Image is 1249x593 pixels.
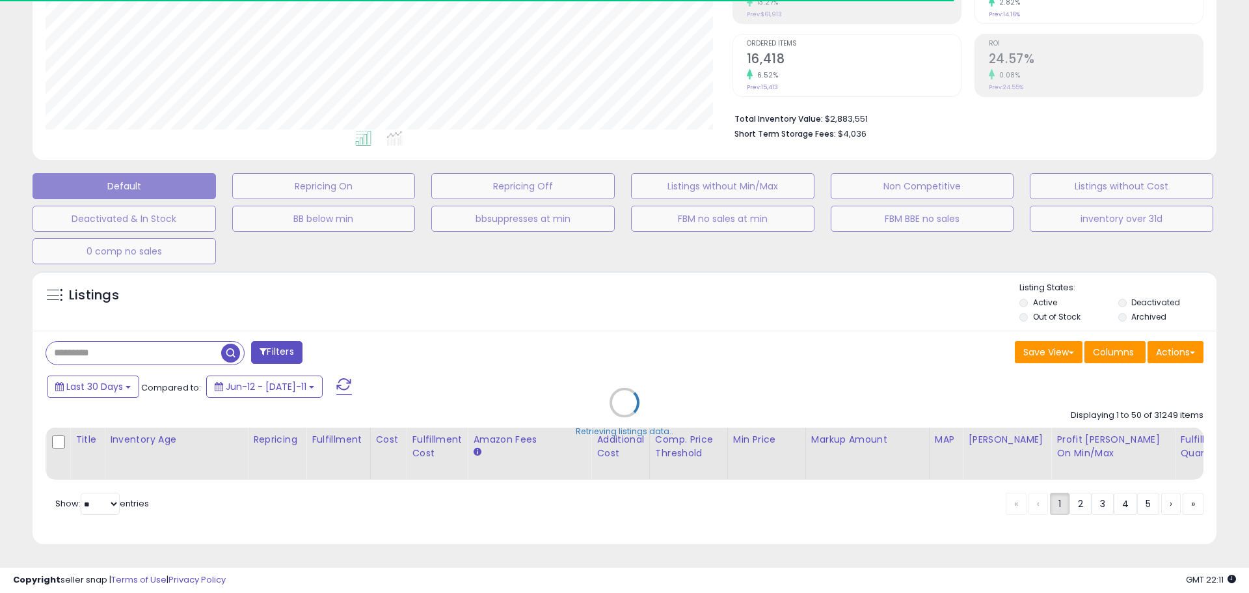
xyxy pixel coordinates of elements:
[33,173,216,199] button: Default
[13,574,226,586] div: seller snap | |
[168,573,226,586] a: Privacy Policy
[631,173,814,199] button: Listings without Min/Max
[232,173,416,199] button: Repricing On
[989,51,1203,69] h2: 24.57%
[753,70,779,80] small: 6.52%
[13,573,60,586] strong: Copyright
[576,425,673,437] div: Retrieving listings data..
[831,206,1014,232] button: FBM BBE no sales
[734,110,1194,126] li: $2,883,551
[1030,173,1213,199] button: Listings without Cost
[1030,206,1213,232] button: inventory over 31d
[747,51,961,69] h2: 16,418
[747,83,778,91] small: Prev: 15,413
[747,10,782,18] small: Prev: $61,913
[1186,573,1236,586] span: 2025-08-11 22:11 GMT
[989,40,1203,48] span: ROI
[631,206,814,232] button: FBM no sales at min
[989,10,1020,18] small: Prev: 14.16%
[747,40,961,48] span: Ordered Items
[838,128,866,140] span: $4,036
[989,83,1023,91] small: Prev: 24.55%
[33,238,216,264] button: 0 comp no sales
[431,173,615,199] button: Repricing Off
[831,173,1014,199] button: Non Competitive
[995,70,1021,80] small: 0.08%
[734,113,823,124] b: Total Inventory Value:
[734,128,836,139] b: Short Term Storage Fees:
[33,206,216,232] button: Deactivated & In Stock
[111,573,167,586] a: Terms of Use
[232,206,416,232] button: BB below min
[431,206,615,232] button: bbsuppresses at min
